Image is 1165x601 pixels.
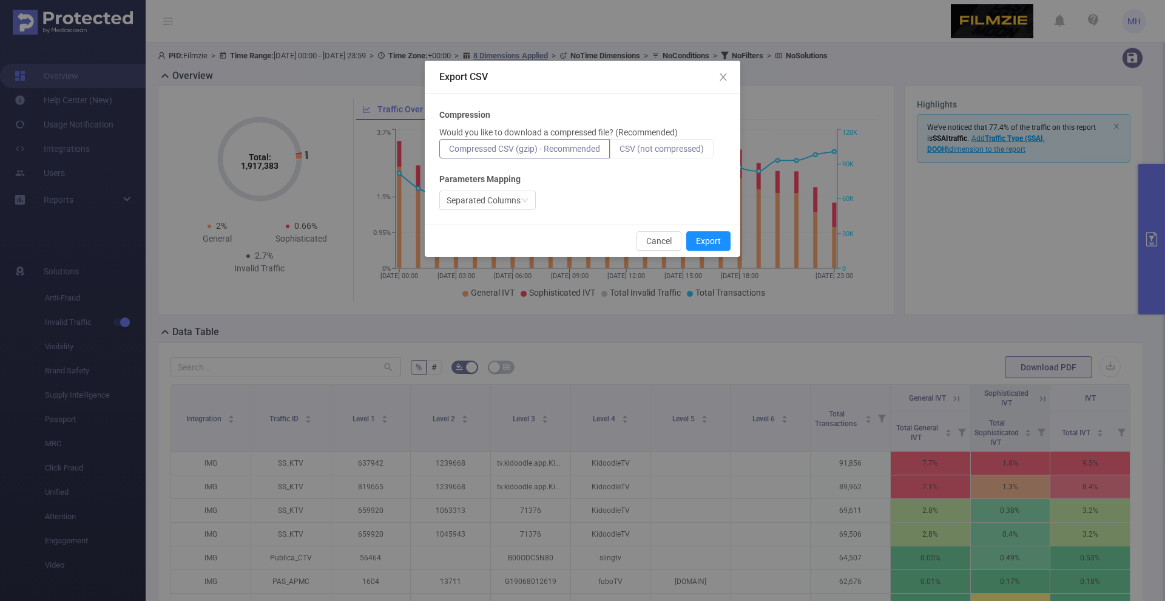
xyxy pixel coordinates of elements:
button: Export [686,231,731,251]
p: Would you like to download a compressed file? (Recommended) [439,126,678,139]
span: CSV (not compressed) [620,144,704,154]
i: icon: close [718,72,728,82]
b: Compression [439,109,490,121]
i: icon: down [521,197,528,205]
button: Cancel [637,231,681,251]
b: Parameters Mapping [439,173,521,186]
span: Compressed CSV (gzip) - Recommended [449,144,600,154]
button: Close [706,61,740,95]
div: Export CSV [439,70,726,84]
div: Separated Columns [447,191,521,209]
